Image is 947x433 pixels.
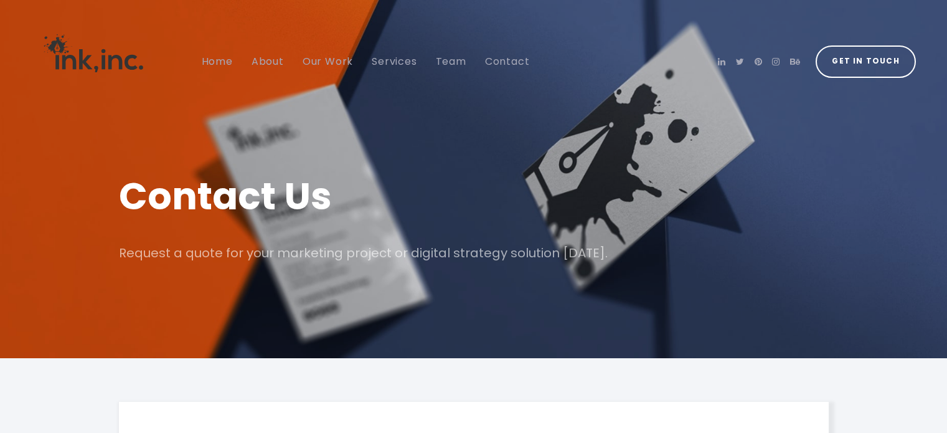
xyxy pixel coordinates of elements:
span: Home [202,54,233,69]
span: Get in Touch [832,54,899,69]
span: Services [372,54,417,69]
span: Our Work [303,54,353,69]
span: Team [436,54,466,69]
a: Get in Touch [816,45,916,78]
img: Ink, Inc. | Marketing Agency [31,11,156,95]
span: Contact [485,54,530,69]
span: About [252,54,284,69]
h1: Contact Us [119,170,829,222]
p: Request a quote for your marketing project or digital strategy solution [DATE]. [119,241,829,265]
